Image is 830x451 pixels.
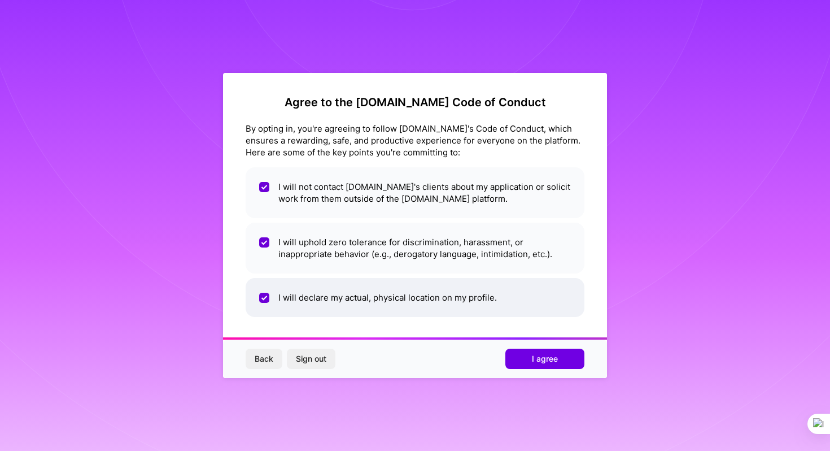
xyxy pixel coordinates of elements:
button: Back [246,349,282,369]
li: I will declare my actual, physical location on my profile. [246,278,584,317]
li: I will uphold zero tolerance for discrimination, harassment, or inappropriate behavior (e.g., der... [246,223,584,274]
span: Back [255,353,273,365]
span: Sign out [296,353,326,365]
button: I agree [505,349,584,369]
li: I will not contact [DOMAIN_NAME]'s clients about my application or solicit work from them outside... [246,167,584,218]
div: By opting in, you're agreeing to follow [DOMAIN_NAME]'s Code of Conduct, which ensures a rewardin... [246,123,584,158]
span: I agree [532,353,558,365]
button: Sign out [287,349,335,369]
h2: Agree to the [DOMAIN_NAME] Code of Conduct [246,96,584,109]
